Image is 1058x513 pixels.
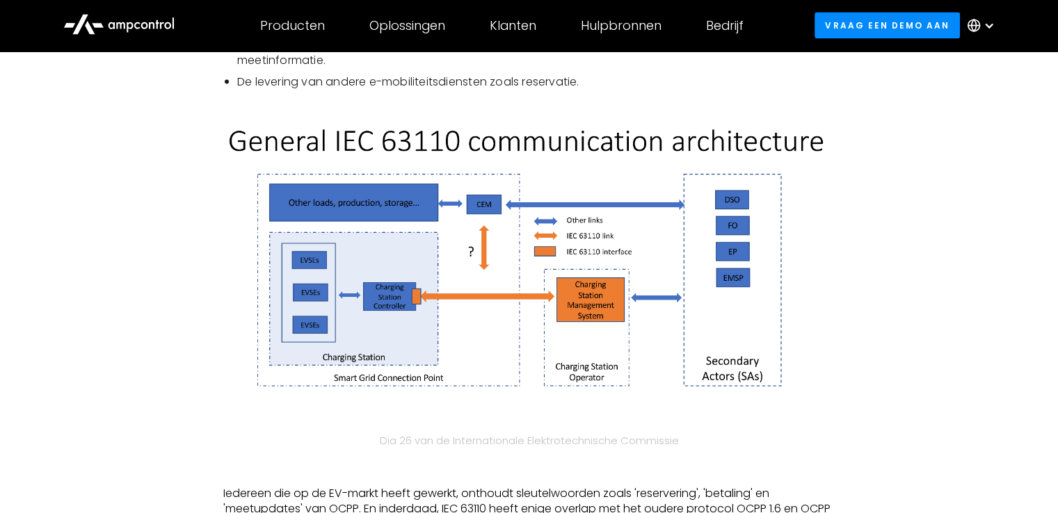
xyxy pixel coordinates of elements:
[223,129,835,402] img: IEC 63110 general architecture (IEC)
[369,18,445,33] div: Oplossingen
[490,18,536,33] div: Klanten
[237,38,835,69] li: Authenticatie/autorisatie/betaling van laad- en ontlaadsessies, inclusief roaming-, prijs- en mee...
[237,74,835,90] li: De levering van andere e-mobiliteitsdiensten zoals reservatie.
[815,13,960,38] a: Vraag een demo aan
[706,18,744,33] div: Bedrijf
[223,459,835,474] p: ‍
[223,433,835,448] figcaption: Dia 26 van de Internationale Elektrotechnische Commissie
[260,18,325,33] div: Producten
[581,18,662,33] div: Hulpbronnen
